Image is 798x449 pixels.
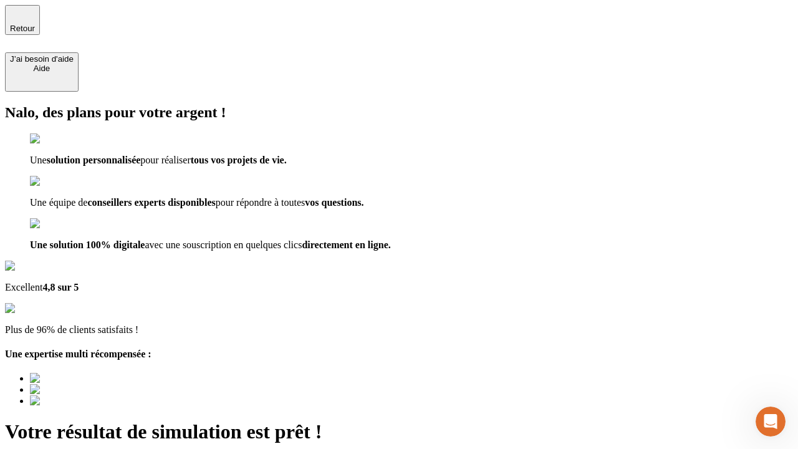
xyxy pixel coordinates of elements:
[30,373,145,384] img: Best savings advice award
[30,176,84,187] img: checkmark
[87,197,215,208] span: conseillers experts disponibles
[10,54,74,64] div: J’ai besoin d'aide
[30,133,84,145] img: checkmark
[47,155,141,165] span: solution personnalisée
[30,218,84,229] img: checkmark
[5,104,793,121] h2: Nalo, des plans pour votre argent !
[30,155,47,165] span: Une
[5,52,79,92] button: J’ai besoin d'aideAide
[5,420,793,443] h1: Votre résultat de simulation est prêt !
[145,239,302,250] span: avec une souscription en quelques clics
[216,197,305,208] span: pour répondre à toutes
[302,239,390,250] span: directement en ligne.
[756,407,786,437] iframe: Intercom live chat
[30,384,145,395] img: Best savings advice award
[10,24,35,33] span: Retour
[5,324,793,336] p: Plus de 96% de clients satisfaits !
[191,155,287,165] span: tous vos projets de vie.
[10,64,74,73] div: Aide
[5,261,77,272] img: Google Review
[30,239,145,250] span: Une solution 100% digitale
[30,197,87,208] span: Une équipe de
[30,395,145,407] img: Best savings advice award
[5,303,67,314] img: reviews stars
[5,349,793,360] h4: Une expertise multi récompensée :
[5,5,40,35] button: Retour
[5,282,42,292] span: Excellent
[42,282,79,292] span: 4,8 sur 5
[140,155,190,165] span: pour réaliser
[305,197,363,208] span: vos questions.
